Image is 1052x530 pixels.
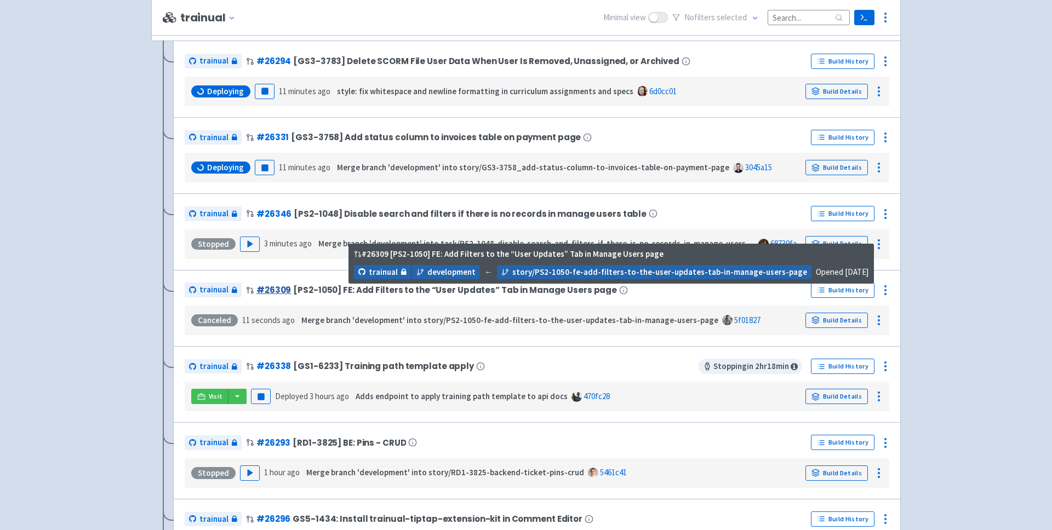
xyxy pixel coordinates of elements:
span: development [427,266,476,279]
a: Build Details [805,389,868,404]
span: trainual [199,360,228,373]
span: ← [484,266,493,279]
a: Build History [811,511,874,527]
a: trainual [185,130,242,145]
a: 470fc28 [584,391,610,401]
span: [RD1-3825] BE: Pins - CRUD [293,438,406,447]
a: Build History [811,283,874,298]
span: [GS3-3758] Add status column to invoices table on payment page [291,132,581,142]
input: Search... [768,10,850,25]
a: Build History [811,130,874,145]
a: trainual [185,512,242,527]
time: 3 minutes ago [264,238,312,249]
a: Build Details [805,236,868,251]
span: Stopping in 2 hr 18 min [699,359,802,374]
span: trainual [199,131,228,144]
a: 6d0cc01 [649,86,677,96]
span: Deployed [275,391,349,401]
span: [PS2-1048] Disable search and filters if there is no records in manage users table [294,209,647,218]
span: trainual [199,55,228,67]
a: trainual [185,54,242,68]
button: Pause [255,84,275,99]
a: #26296 [256,513,290,525]
span: [GS1-6233] Training path template apply [293,361,474,371]
a: #26294 [256,55,291,67]
span: [PS2-1050] FE: Add Filters to the “User Updates” Tab in Manage Users page [293,285,617,295]
button: trainual [180,11,240,24]
span: GS5-1434: Install trainual-tiptap-extension-kit in Comment Editor [293,514,582,523]
strong: Merge branch 'development' into task/PS2-1048-disable-search-and-filters-if-there-is-no-records-i... [318,238,768,249]
span: trainual [199,284,228,296]
time: 3 hours ago [310,391,349,401]
span: Deploying [207,162,244,173]
a: #26293 [256,437,290,448]
button: Pause [255,160,275,175]
button: Play [240,237,260,252]
a: trainual [185,206,242,221]
span: [GS3-3783] Delete SCORM File User Data When User Is Removed, Unassigned, or Archived [293,56,679,66]
button: Pause [251,389,271,404]
span: selected [717,12,747,22]
a: Build Details [805,465,868,481]
a: trainual [354,265,411,280]
span: trainual [369,266,398,279]
span: Deploying [207,86,244,97]
a: #26338 [256,360,291,372]
a: 5461c41 [600,467,627,477]
a: trainual [185,435,242,450]
a: Build History [811,206,874,221]
span: trainual [199,436,228,449]
time: 1 hour ago [264,467,300,477]
a: Build History [811,435,874,450]
span: trainual [199,208,228,220]
a: 5f01827 [734,315,761,325]
time: 11 seconds ago [242,315,295,325]
a: #26309 [256,284,291,296]
a: story/PS2-1050-fe-add-filters-to-the-user-updates-tab-in-manage-users-page [497,265,811,280]
div: Stopped [191,467,236,479]
strong: Adds endpoint to apply training path template to api docs [356,391,568,401]
a: Build Details [805,160,868,175]
time: 11 minutes ago [279,162,330,172]
strong: style: fix whitespace and newline formatting in curriculum assignments and specs [337,86,633,96]
a: #26331 [256,131,289,143]
a: Build History [811,359,874,374]
a: Build Details [805,84,868,99]
a: Build Details [805,313,868,328]
span: trainual [199,513,228,526]
button: Play [240,465,260,481]
a: 3045a15 [745,162,772,172]
span: Minimal view [603,11,646,24]
div: Stopped [191,238,236,250]
time: [DATE] [845,267,868,277]
time: 11 minutes ago [279,86,330,96]
a: development [412,265,480,280]
strong: Merge branch 'development' into story/GS3-3758_add-status-column-to-invoices-table-on-payment-page [337,162,729,172]
span: Opened [816,267,868,277]
div: Canceled [191,314,238,326]
a: 68739fa [770,238,797,249]
span: Visit [209,392,223,401]
a: trainual [185,359,242,374]
a: Visit [191,389,228,404]
span: No filter s [684,11,747,24]
strong: Merge branch 'development' into story/RD1-3825-backend-ticket-pins-crud [306,467,584,477]
a: trainual [185,283,242,297]
a: Terminal [854,10,874,25]
strong: Merge branch 'development' into story/PS2-1050-fe-add-filters-to-the-user-updates-tab-in-manage-u... [301,315,718,325]
div: # 26309 [PS2-1050] FE: Add Filters to the “User Updates” Tab in Manage Users page [354,248,664,261]
span: story/PS2-1050-fe-add-filters-to-the-user-updates-tab-in-manage-users-page [512,266,807,279]
a: #26346 [256,208,291,220]
a: Build History [811,54,874,69]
